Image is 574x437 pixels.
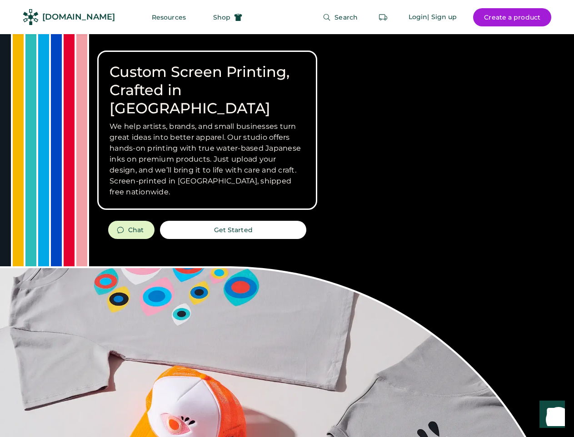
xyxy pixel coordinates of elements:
div: [DOMAIN_NAME] [42,11,115,23]
div: | Sign up [427,13,457,22]
button: Retrieve an order [374,8,392,26]
span: Shop [213,14,230,20]
div: Login [409,13,428,22]
span: Search [334,14,358,20]
button: Get Started [160,221,306,239]
button: Resources [141,8,197,26]
h1: Custom Screen Printing, Crafted in [GEOGRAPHIC_DATA] [110,63,305,117]
button: Chat [108,221,155,239]
button: Create a product [473,8,551,26]
img: Rendered Logo - Screens [23,9,39,25]
iframe: Front Chat [531,396,570,435]
button: Shop [202,8,253,26]
button: Search [312,8,369,26]
h3: We help artists, brands, and small businesses turn great ideas into better apparel. Our studio of... [110,121,305,198]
